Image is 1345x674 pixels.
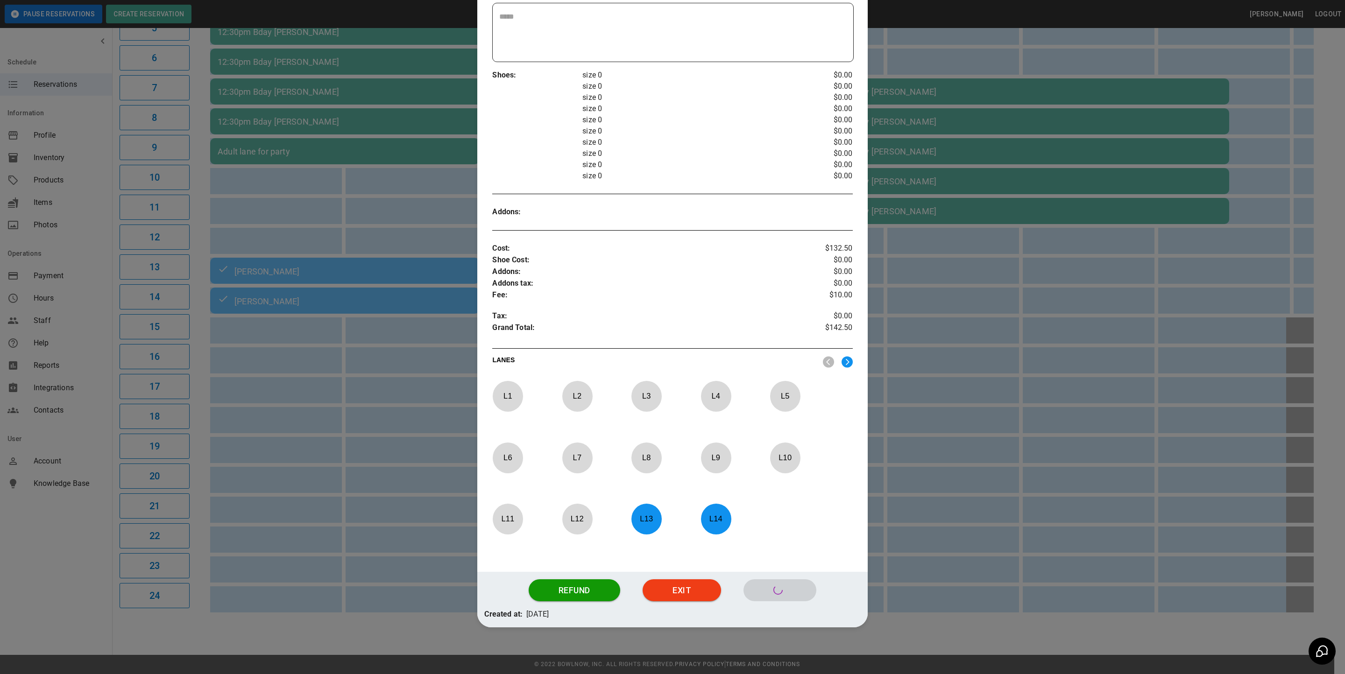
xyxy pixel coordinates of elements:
[793,254,853,266] p: $0.00
[701,508,731,530] p: L 14
[793,322,853,336] p: $142.50
[492,355,815,368] p: LANES
[793,266,853,278] p: $0.00
[492,385,523,407] p: L 1
[793,70,853,81] p: $0.00
[793,170,853,182] p: $0.00
[701,447,731,469] p: L 9
[770,447,800,469] p: L 10
[631,385,662,407] p: L 3
[793,278,853,289] p: $0.00
[492,243,793,254] p: Cost :
[562,447,593,469] p: L 7
[582,103,793,114] p: size 0
[492,278,793,289] p: Addons tax :
[793,243,853,254] p: $132.50
[643,579,721,602] button: Exit
[582,137,793,148] p: size 0
[484,609,523,620] p: Created at:
[492,322,793,336] p: Grand Total :
[582,159,793,170] p: size 0
[631,447,662,469] p: L 8
[582,126,793,137] p: size 0
[823,356,834,368] img: nav_left.svg
[529,579,620,602] button: Refund
[793,126,853,137] p: $0.00
[582,170,793,182] p: size 0
[631,508,662,530] p: L 13
[582,114,793,126] p: size 0
[793,159,853,170] p: $0.00
[582,92,793,103] p: size 0
[793,148,853,159] p: $0.00
[492,254,793,266] p: Shoe Cost :
[492,70,582,81] p: Shoes :
[492,508,523,530] p: L 11
[492,266,793,278] p: Addons :
[793,137,853,148] p: $0.00
[492,447,523,469] p: L 6
[492,206,582,218] p: Addons :
[793,114,853,126] p: $0.00
[793,92,853,103] p: $0.00
[793,289,853,301] p: $10.00
[562,385,593,407] p: L 2
[492,310,793,322] p: Tax :
[770,385,800,407] p: L 5
[492,289,793,301] p: Fee :
[562,508,593,530] p: L 12
[793,81,853,92] p: $0.00
[526,609,549,620] p: [DATE]
[701,385,731,407] p: L 4
[582,81,793,92] p: size 0
[793,103,853,114] p: $0.00
[842,356,853,368] img: right.svg
[793,310,853,322] p: $0.00
[582,148,793,159] p: size 0
[582,70,793,81] p: size 0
